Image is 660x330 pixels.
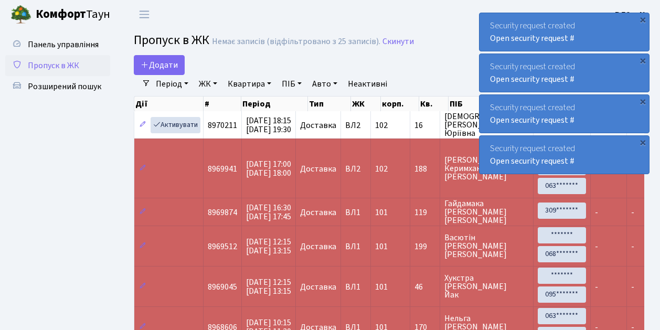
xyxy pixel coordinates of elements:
[444,274,529,299] span: Хукстра [PERSON_NAME] Йак
[414,165,435,173] span: 188
[637,14,648,25] div: ×
[300,165,336,173] span: Доставка
[241,97,308,111] th: Період
[345,165,366,173] span: ВЛ2
[480,136,649,174] div: Security request created
[444,156,529,181] span: [PERSON_NAME] Керимхан [PERSON_NAME]
[414,121,435,130] span: 16
[444,112,529,137] span: [DEMOGRAPHIC_DATA] [PERSON_NAME] Юріївна
[375,207,388,218] span: 101
[208,281,237,293] span: 8969045
[615,9,647,20] b: ВЛ2 -. К.
[208,207,237,218] span: 8969874
[595,207,598,218] span: -
[414,208,435,217] span: 119
[278,75,306,93] a: ПІБ
[344,75,391,93] a: Неактивні
[208,241,237,252] span: 8969512
[10,4,31,25] img: logo.png
[375,241,388,252] span: 101
[5,34,110,55] a: Панель управління
[223,75,275,93] a: Квартира
[151,117,200,133] a: Активувати
[449,97,520,111] th: ПІБ
[490,114,574,126] a: Open security request #
[5,55,110,76] a: Пропуск в ЖК
[444,233,529,259] span: Васютін [PERSON_NAME] [PERSON_NAME]
[308,97,351,111] th: Тип
[134,31,209,49] span: Пропуск в ЖК
[375,163,388,175] span: 102
[637,55,648,66] div: ×
[637,96,648,107] div: ×
[615,8,647,21] a: ВЛ2 -. К.
[246,236,291,257] span: [DATE] 12:15 [DATE] 13:15
[246,276,291,297] span: [DATE] 12:15 [DATE] 13:15
[419,97,449,111] th: Кв.
[212,37,380,47] div: Немає записів (відфільтровано з 25 записів).
[28,39,99,50] span: Панель управління
[36,6,110,24] span: Таун
[382,37,414,47] a: Скинути
[375,281,388,293] span: 101
[444,199,529,225] span: Гайдамака [PERSON_NAME] [PERSON_NAME]
[300,121,336,130] span: Доставка
[631,241,634,252] span: -
[28,81,101,92] span: Розширений пошук
[308,75,342,93] a: Авто
[381,97,419,111] th: корп.
[637,137,648,147] div: ×
[141,59,178,71] span: Додати
[595,241,598,252] span: -
[345,283,366,291] span: ВЛ1
[5,76,110,97] a: Розширений пошук
[375,120,388,131] span: 102
[631,281,634,293] span: -
[134,55,185,75] a: Додати
[345,121,366,130] span: ВЛ2
[152,75,193,93] a: Період
[345,242,366,251] span: ВЛ1
[300,208,336,217] span: Доставка
[246,115,291,135] span: [DATE] 18:15 [DATE] 19:30
[195,75,221,93] a: ЖК
[300,283,336,291] span: Доставка
[28,60,79,71] span: Пропуск в ЖК
[595,281,598,293] span: -
[490,155,574,167] a: Open security request #
[480,95,649,133] div: Security request created
[204,97,241,111] th: #
[345,208,366,217] span: ВЛ1
[208,120,237,131] span: 8970211
[480,54,649,92] div: Security request created
[246,158,291,179] span: [DATE] 17:00 [DATE] 18:00
[246,202,291,222] span: [DATE] 16:30 [DATE] 17:45
[490,73,574,85] a: Open security request #
[131,6,157,23] button: Переключити навігацію
[414,242,435,251] span: 199
[631,207,634,218] span: -
[36,6,86,23] b: Комфорт
[480,13,649,51] div: Security request created
[134,97,204,111] th: Дії
[208,163,237,175] span: 8969941
[490,33,574,44] a: Open security request #
[300,242,336,251] span: Доставка
[414,283,435,291] span: 46
[351,97,381,111] th: ЖК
